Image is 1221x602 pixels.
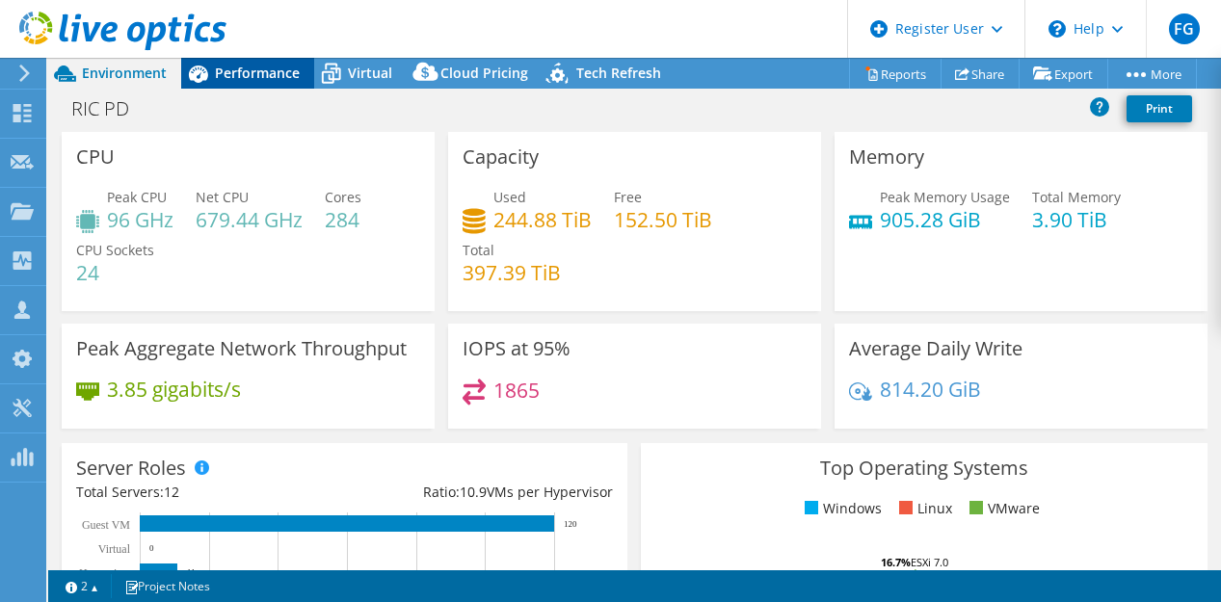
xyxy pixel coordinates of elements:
[82,518,130,532] text: Guest VM
[894,498,952,519] li: Linux
[1127,95,1192,122] a: Print
[107,209,173,230] h4: 96 GHz
[880,188,1010,206] span: Peak Memory Usage
[463,338,571,359] h3: IOPS at 95%
[493,380,540,401] h4: 1865
[1019,59,1108,89] a: Export
[76,146,115,168] h3: CPU
[164,483,179,501] span: 12
[63,98,159,119] h1: RIC PD
[76,262,154,283] h4: 24
[196,209,303,230] h4: 679.44 GHz
[880,379,981,400] h4: 814.20 GiB
[325,209,361,230] h4: 284
[1048,20,1066,38] svg: \n
[149,543,154,553] text: 0
[493,209,592,230] h4: 244.88 TiB
[348,64,392,82] span: Virtual
[1032,209,1121,230] h4: 3.90 TiB
[1032,188,1121,206] span: Total Memory
[440,64,528,82] span: Cloud Pricing
[463,262,561,283] h4: 397.39 TiB
[849,338,1022,359] h3: Average Daily Write
[576,64,661,82] span: Tech Refresh
[79,566,131,580] text: Hypervisor
[1107,59,1197,89] a: More
[215,64,300,82] span: Performance
[76,458,186,479] h3: Server Roles
[187,567,196,577] text: 11
[849,146,924,168] h3: Memory
[98,542,131,556] text: Virtual
[463,146,539,168] h3: Capacity
[111,574,224,598] a: Project Notes
[614,188,642,206] span: Free
[82,64,167,82] span: Environment
[881,555,911,569] tspan: 16.7%
[345,482,614,503] div: Ratio: VMs per Hypervisor
[463,241,494,259] span: Total
[107,188,167,206] span: Peak CPU
[76,482,345,503] div: Total Servers:
[107,379,241,400] h4: 3.85 gigabits/s
[460,483,487,501] span: 10.9
[655,458,1192,479] h3: Top Operating Systems
[614,209,712,230] h4: 152.50 TiB
[1169,13,1200,44] span: FG
[52,574,112,598] a: 2
[196,188,249,206] span: Net CPU
[76,241,154,259] span: CPU Sockets
[564,519,577,529] text: 120
[880,209,1010,230] h4: 905.28 GiB
[800,498,882,519] li: Windows
[911,555,948,569] tspan: ESXi 7.0
[941,59,1020,89] a: Share
[493,188,526,206] span: Used
[965,498,1040,519] li: VMware
[76,338,407,359] h3: Peak Aggregate Network Throughput
[849,59,942,89] a: Reports
[325,188,361,206] span: Cores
